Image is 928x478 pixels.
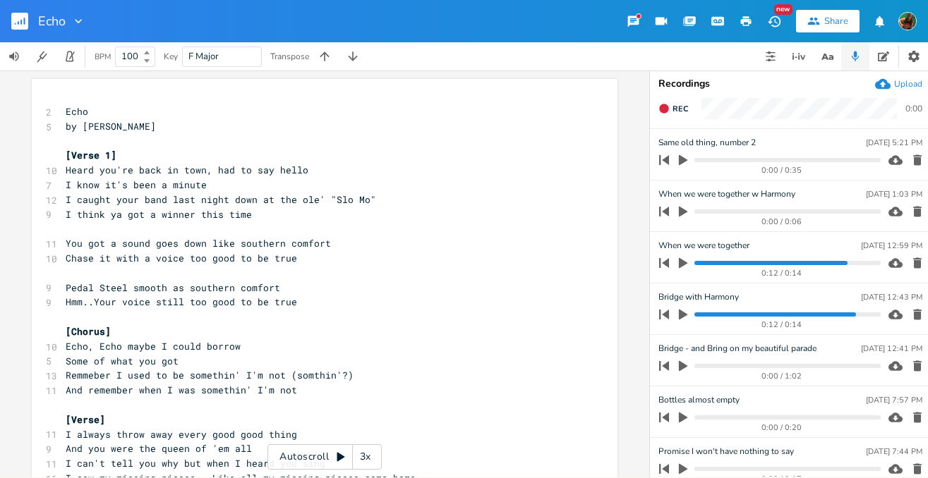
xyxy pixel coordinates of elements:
div: [DATE] 7:57 PM [866,396,922,404]
div: Upload [894,78,922,90]
span: Echo [66,105,88,118]
span: by [PERSON_NAME] [66,120,156,133]
span: I know it's been a minute [66,178,207,191]
div: 0:12 / 0:14 [683,269,881,277]
div: 0:00 / 0:35 [683,166,881,174]
span: I caught your band last night down at the ole' "Slo Mo" [66,193,376,206]
span: And you were the queen of 'em all [66,442,252,455]
span: Remmeber I used to be somethin' I'm not (somthin'?) [66,369,354,381]
span: Heard you're back in town, had to say hello [66,164,308,176]
button: New [760,8,788,34]
div: Key [164,52,178,61]
span: [Verse 1] [66,149,116,161]
div: [DATE] 1:03 PM [866,190,922,198]
span: And remember when I was somethin' I'm not [66,384,297,396]
div: [DATE] 12:59 PM [861,242,922,250]
div: 0:12 / 0:14 [683,321,881,329]
div: New [774,4,793,15]
span: Promise I won't have nothing to say [658,445,794,458]
div: 3x [353,444,378,470]
span: [Chorus] [66,325,111,338]
div: Recordings [658,79,924,89]
span: Some of what you got [66,355,179,367]
button: Rec [653,97,694,120]
span: Bridge - and Bring on my beautiful parade [658,342,816,355]
img: Susan Rowe [898,12,917,30]
span: Bridge with Harmony [658,290,739,304]
span: When we were together w Harmony [658,188,795,201]
div: Transpose [270,52,309,61]
span: You got a sound goes down like southern comfort [66,237,331,250]
button: Share [796,10,860,32]
div: Autoscroll [267,444,382,470]
div: 0:00 / 0:06 [683,218,881,226]
span: Pedal Steel smooth as southern comfort [66,281,280,294]
span: Rec [673,104,688,114]
span: When we were together [658,239,749,252]
span: Chase it with a voice too good to be true [66,252,297,264]
span: Same old thing, number 2 [658,136,756,149]
div: [DATE] 12:41 PM [861,345,922,353]
span: [Verse] [66,413,105,426]
div: Share [824,15,848,27]
button: Upload [875,76,922,92]
div: [DATE] 12:43 PM [861,293,922,301]
span: Bottles almost empty [658,393,740,407]
span: I always throw away every good good thing [66,428,297,441]
span: I think ya got a winner this time [66,208,252,221]
span: Echo, Echo maybe I could borrow [66,340,241,353]
div: 0:00 / 0:20 [683,424,881,431]
div: 0:00 / 1:02 [683,372,881,380]
span: F Major [188,50,219,63]
span: Echo [38,15,66,27]
div: 0:00 [905,104,922,113]
div: BPM [95,53,111,61]
span: Hmm..Your voice still too good to be true [66,295,297,308]
div: [DATE] 7:44 PM [866,448,922,455]
span: I can't tell you why but when I heard you sing [66,457,325,470]
div: [DATE] 5:21 PM [866,139,922,147]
